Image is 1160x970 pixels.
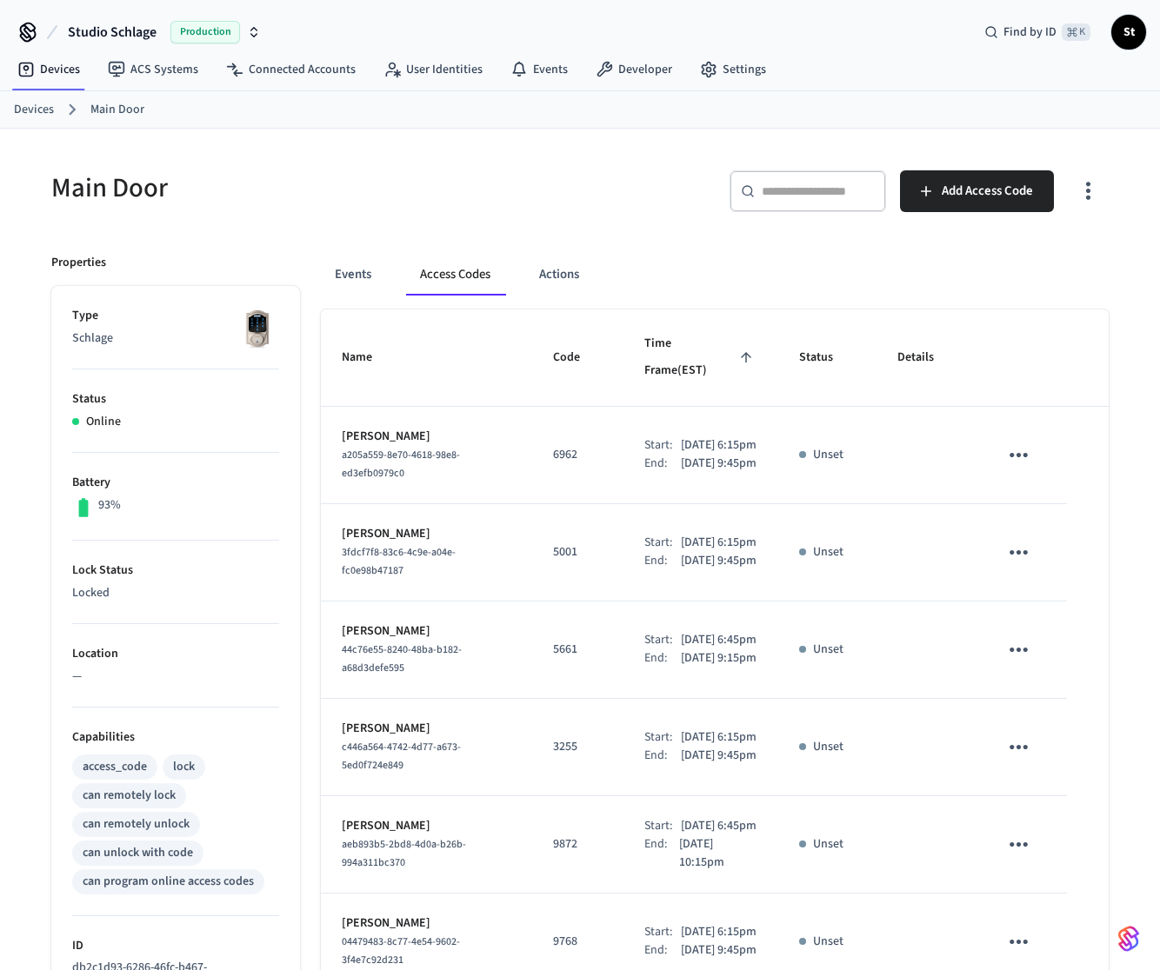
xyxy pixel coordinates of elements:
[553,641,603,659] p: 5661
[342,622,511,641] p: [PERSON_NAME]
[644,923,681,941] div: Start:
[644,941,681,960] div: End:
[342,344,395,371] span: Name
[681,552,757,570] p: [DATE] 9:45pm
[212,54,370,85] a: Connected Accounts
[644,728,681,747] div: Start:
[342,740,461,773] span: c446a564-4742-4d77-a673-5ed0f724e849
[813,835,843,854] p: Unset
[644,747,681,765] div: End:
[51,254,106,272] p: Properties
[553,835,603,854] p: 9872
[86,413,121,431] p: Online
[553,446,603,464] p: 6962
[681,631,757,649] p: [DATE] 6:45pm
[900,170,1054,212] button: Add Access Code
[342,642,462,675] span: 44c76e55-8240-48ba-b182-a68d3defe595
[1118,925,1139,953] img: SeamLogoGradient.69752ec5.svg
[644,455,681,473] div: End:
[83,873,254,891] div: can program online access codes
[813,738,843,756] p: Unset
[686,54,780,85] a: Settings
[681,728,757,747] p: [DATE] 6:15pm
[236,307,279,350] img: Schlage Sense Smart Deadbolt with Camelot Trim, Front
[681,455,757,473] p: [DATE] 9:45pm
[681,534,757,552] p: [DATE] 6:15pm
[681,817,757,835] p: [DATE] 6:45pm
[813,446,843,464] p: Unset
[525,254,593,296] button: Actions
[72,728,279,747] p: Capabilities
[72,390,279,409] p: Status
[681,923,757,941] p: [DATE] 6:15pm
[1003,23,1057,41] span: Find by ID
[98,496,121,515] p: 93%
[553,543,603,561] p: 5001
[799,344,856,371] span: Status
[72,561,279,580] p: Lock Status
[679,835,757,872] p: [DATE] 10:15pm
[72,645,279,663] p: Location
[582,54,686,85] a: Developer
[644,436,681,455] div: Start:
[1062,23,1090,41] span: ⌘ K
[942,180,1033,203] span: Add Access Code
[813,543,843,561] p: Unset
[72,584,279,602] p: Locked
[644,552,681,570] div: End:
[644,631,681,649] div: Start:
[94,54,212,85] a: ACS Systems
[342,817,511,835] p: [PERSON_NAME]
[342,428,511,446] p: [PERSON_NAME]
[644,835,679,872] div: End:
[897,344,957,371] span: Details
[553,933,603,951] p: 9768
[68,22,157,43] span: Studio Schlage
[170,21,240,43] span: Production
[72,307,279,325] p: Type
[1113,17,1144,48] span: St
[644,330,757,385] span: Time Frame(EST)
[72,668,279,686] p: —
[370,54,497,85] a: User Identities
[644,534,681,552] div: Start:
[321,254,1109,296] div: ant example
[497,54,582,85] a: Events
[342,545,456,578] span: 3fdcf7f8-83c6-4c9e-a04e-fc0e98b47187
[90,101,144,119] a: Main Door
[553,344,603,371] span: Code
[553,738,603,756] p: 3255
[83,787,176,805] div: can remotely lock
[83,815,190,834] div: can remotely unlock
[72,937,279,955] p: ID
[83,758,147,776] div: access_code
[406,254,504,296] button: Access Codes
[342,720,511,738] p: [PERSON_NAME]
[72,329,279,348] p: Schlage
[72,474,279,492] p: Battery
[83,844,193,862] div: can unlock with code
[681,747,757,765] p: [DATE] 9:45pm
[681,941,757,960] p: [DATE] 9:45pm
[681,436,757,455] p: [DATE] 6:15pm
[342,934,460,967] span: 04479483-8c77-4e54-9602-3f4e7c92d231
[644,649,681,668] div: End:
[970,17,1104,48] div: Find by ID⌘ K
[342,525,511,543] p: [PERSON_NAME]
[813,933,843,951] p: Unset
[173,758,195,776] div: lock
[342,914,511,933] p: [PERSON_NAME]
[813,641,843,659] p: Unset
[681,649,757,668] p: [DATE] 9:15pm
[342,837,466,870] span: aeb893b5-2bd8-4d0a-b26b-994a311bc370
[51,170,570,206] h5: Main Door
[644,817,681,835] div: Start:
[14,101,54,119] a: Devices
[321,254,385,296] button: Events
[1111,15,1146,50] button: St
[3,54,94,85] a: Devices
[342,448,460,481] span: a205a559-8e70-4618-98e8-ed3efb0979c0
